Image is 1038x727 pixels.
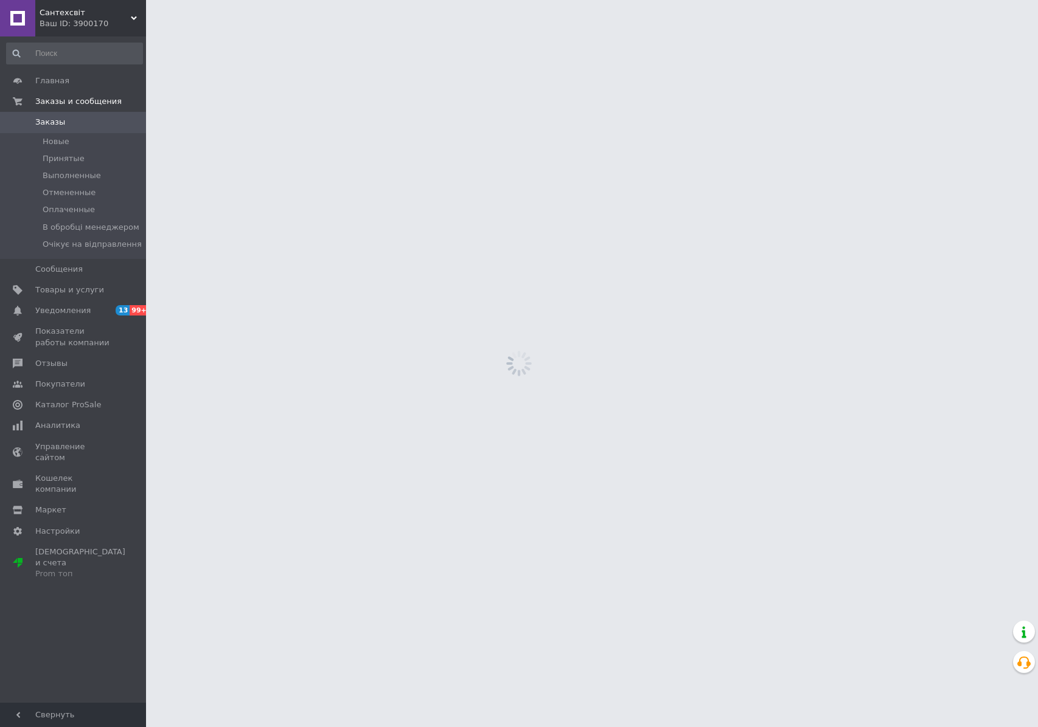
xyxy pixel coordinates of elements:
[35,284,104,295] span: Товары и услуги
[40,7,131,18] span: Сантехсвіт
[43,136,69,147] span: Новые
[35,358,68,369] span: Отзывы
[40,18,146,29] div: Ваш ID: 3900170
[6,43,143,64] input: Поиск
[43,170,101,181] span: Выполненные
[35,399,101,410] span: Каталог ProSale
[35,75,69,86] span: Главная
[130,305,150,315] span: 99+
[35,305,91,316] span: Уведомления
[35,546,125,580] span: [DEMOGRAPHIC_DATA] и счета
[35,264,83,275] span: Сообщения
[43,222,139,233] span: В обробці менеджером
[35,505,66,515] span: Маркет
[35,117,65,128] span: Заказы
[43,239,142,250] span: Очікує на відправлення
[43,204,95,215] span: Оплаченные
[43,187,96,198] span: Отмененные
[35,96,122,107] span: Заказы и сообщения
[35,526,80,537] span: Настройки
[116,305,130,315] span: 13
[43,153,85,164] span: Принятые
[35,441,113,463] span: Управление сайтом
[35,326,113,348] span: Показатели работы компании
[35,420,80,431] span: Аналитика
[35,379,85,390] span: Покупатели
[35,568,125,579] div: Prom топ
[35,473,113,495] span: Кошелек компании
